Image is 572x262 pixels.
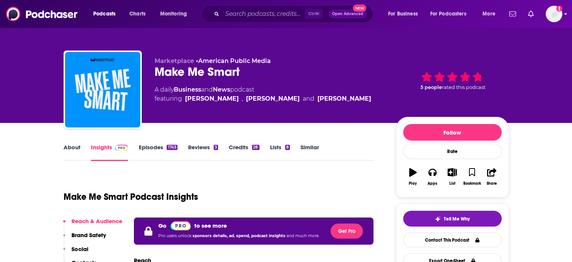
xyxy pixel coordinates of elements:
[403,211,502,227] button: tell me why sparkleTell Me Why
[285,145,290,150] div: 8
[93,9,115,19] span: Podcasts
[91,144,128,161] a: InsightsPodchaser Pro
[196,57,271,64] span: •
[88,8,125,20] button: open menu
[353,5,366,12] span: New
[449,181,455,186] div: List
[487,181,497,186] div: Share
[63,245,88,259] button: Social
[242,94,243,103] span: ,
[194,222,227,229] p: to see more
[71,218,122,225] p: Reach & Audience
[477,8,505,20] button: open menu
[462,163,482,190] button: Bookmark
[201,86,213,93] span: and
[174,86,201,93] a: Business
[229,144,259,161] a: Credits28
[6,7,78,21] img: Podchaser - Follow, Share and Rate Podcasts
[482,163,501,190] button: Share
[64,144,80,161] a: About
[185,94,239,103] a: Kai Ryssdal
[198,57,271,64] a: American Public Media
[167,145,177,150] div: 1743
[506,8,519,20] a: Show notifications dropdown
[403,163,423,190] button: Play
[160,9,187,19] span: Monitoring
[403,233,502,247] a: Contact This Podcast
[546,6,562,22] span: Logged in as knesa
[546,6,562,22] button: Show profile menu
[482,9,495,19] span: More
[383,8,427,20] button: open menu
[129,9,146,19] span: Charts
[170,221,191,230] a: Pro website
[65,52,140,127] img: Make Me Smart
[442,84,486,90] span: rated this podcast
[138,144,177,161] a: Episodes1743
[155,94,371,103] span: featuring
[403,124,502,141] button: Follow
[430,9,466,19] span: For Podcasters
[317,94,371,103] a: Kimberly Adams
[403,144,502,159] div: Rate
[525,8,537,20] a: Show notifications dropdown
[170,221,191,230] img: Podchaser Pro
[115,145,128,151] img: Podchaser Pro
[409,181,417,186] div: Play
[71,245,88,253] p: Social
[214,145,218,150] div: 3
[444,216,470,222] span: Tell Me Why
[425,8,477,20] button: open menu
[63,218,122,231] button: Reach & Audience
[332,12,363,16] span: Open Advanced
[155,57,194,64] span: Marketplace
[213,86,230,93] a: News
[63,231,106,245] button: Brand Safety
[442,163,462,190] button: List
[64,191,198,202] h1: Make Me Smart Podcast Insights
[420,84,442,90] span: 5 people
[331,224,363,239] button: Get Pro
[270,144,290,161] a: Lists8
[305,9,323,19] span: Ctrl K
[158,222,167,229] p: Go
[252,145,259,150] div: 28
[193,233,287,238] span: sponsors details, ad. spend, podcast insights
[388,9,418,19] span: For Business
[435,216,441,222] img: tell me why sparkle
[396,57,509,104] div: 5 peoplerated this podcast
[158,230,319,242] p: Pro users unlock and much more.
[188,144,218,161] a: Reviews3
[463,181,481,186] div: Bookmark
[546,6,562,22] img: User Profile
[556,6,562,12] svg: Add a profile image
[71,231,106,239] p: Brand Safety
[246,94,300,103] a: Molly Wood
[155,8,197,20] button: open menu
[329,9,367,18] button: Open AdvancedNew
[209,5,380,23] div: Search podcasts, credits, & more...
[124,8,150,20] a: Charts
[303,94,314,103] span: and
[300,144,319,161] a: Similar
[423,163,442,190] button: Apps
[222,8,305,20] input: Search podcasts, credits, & more...
[428,181,437,186] div: Apps
[155,85,371,103] div: A daily podcast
